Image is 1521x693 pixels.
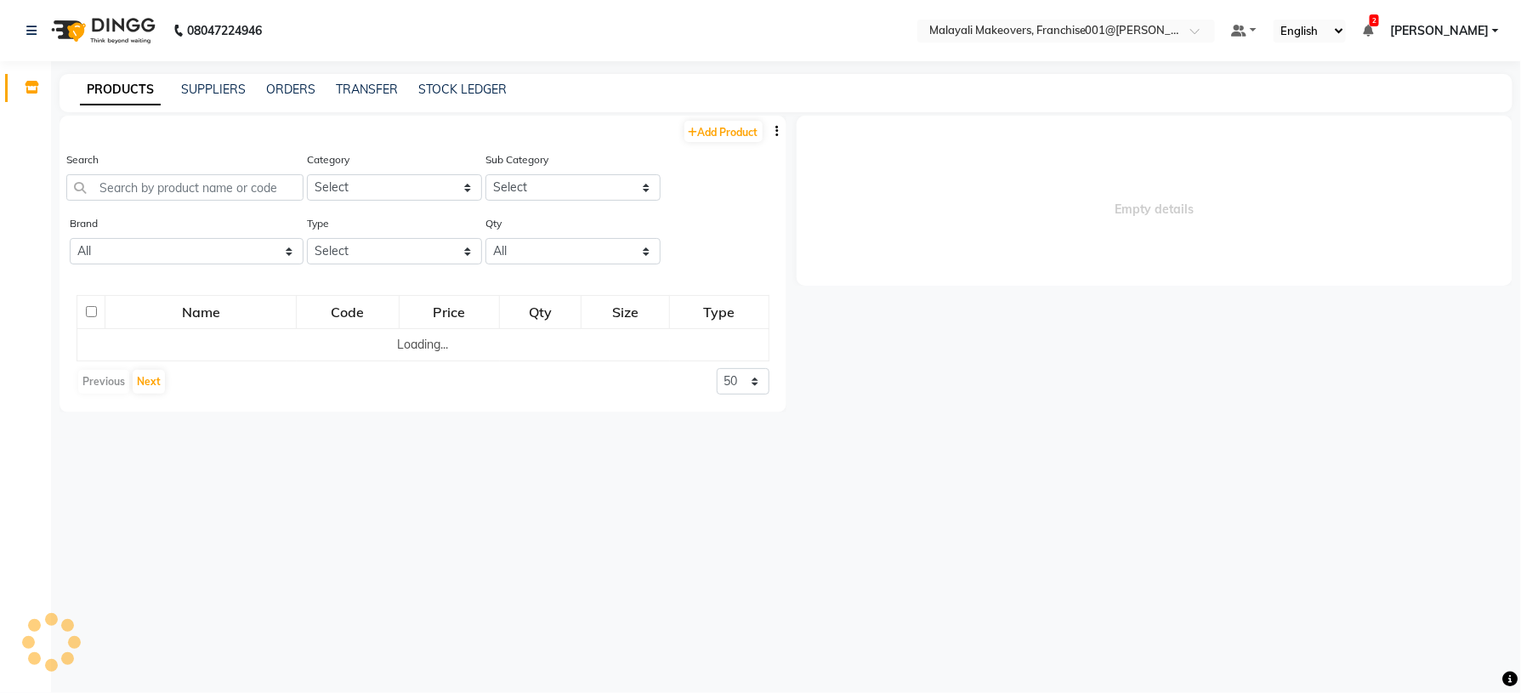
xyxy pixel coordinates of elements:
span: [PERSON_NAME] [1390,22,1489,40]
label: Category [307,152,349,168]
a: SUPPLIERS [181,82,246,97]
label: Brand [70,216,98,231]
div: Price [400,297,499,327]
a: Add Product [684,121,763,142]
div: Type [671,297,767,327]
span: 2 [1370,14,1379,26]
img: logo [43,7,160,54]
a: PRODUCTS [80,75,161,105]
a: TRANSFER [336,82,398,97]
td: Loading... [77,329,769,361]
div: Size [582,297,668,327]
label: Search [66,152,99,168]
div: Code [298,297,398,327]
a: ORDERS [266,82,315,97]
label: Type [307,216,329,231]
a: STOCK LEDGER [418,82,507,97]
div: Name [106,297,295,327]
label: Sub Category [485,152,548,168]
input: Search by product name or code [66,174,304,201]
span: Empty details [797,116,1513,286]
b: 08047224946 [187,7,262,54]
button: Next [133,370,165,394]
div: Qty [501,297,580,327]
a: 2 [1363,23,1373,38]
label: Qty [485,216,502,231]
